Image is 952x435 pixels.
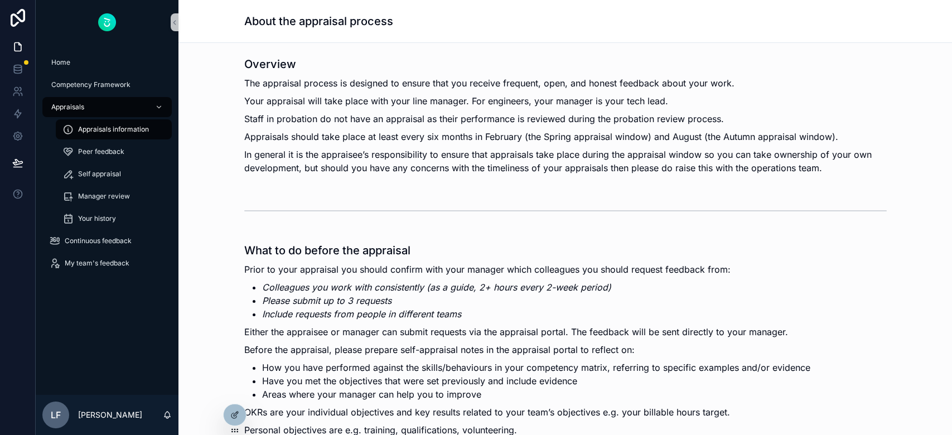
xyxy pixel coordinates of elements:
[262,308,461,320] em: Include requests from people in different teams
[262,282,611,293] em: Colleagues you work with consistently (as a guide, 2+ hours every 2-week period)
[42,253,172,273] a: My team's feedback
[244,76,887,90] p: The appraisal process is designed to ensure that you receive frequent, open, and honest feedback ...
[244,343,887,356] p: Before the appraisal, please prepare self-appraisal notes in the appraisal portal to reflect on:
[36,45,178,288] div: scrollable content
[78,147,124,156] span: Peer feedback
[262,295,392,306] em: Please submit up to 3 requests
[51,103,84,112] span: Appraisals
[244,112,887,125] p: Staff in probation do not have an appraisal as their performance is reviewed during the probation...
[244,325,887,339] p: Either the appraisee or manager can submit requests via the appraisal portal. The feedback will b...
[262,361,887,374] li: How you have performed against the skills/behaviours in your competency matrix, referring to spec...
[244,405,887,419] p: OKRs are your individual objectives and key results related to your team’s objectives e.g. your b...
[42,75,172,95] a: Competency Framework
[244,94,887,108] p: Your appraisal will take place with your line manager. For engineers, your manager is your tech l...
[56,164,172,184] a: Self appraisal
[78,409,142,420] p: [PERSON_NAME]
[244,243,887,258] h1: What to do before the appraisal
[42,97,172,117] a: Appraisals
[244,148,887,175] p: In general it is the appraisee’s responsibility to ensure that appraisals take place during the a...
[51,80,131,89] span: Competency Framework
[244,263,887,276] p: Prior to your appraisal you should confirm with your manager which colleagues you should request ...
[78,125,149,134] span: Appraisals information
[65,236,132,245] span: Continuous feedback
[78,170,121,178] span: Self appraisal
[78,192,130,201] span: Manager review
[78,214,116,223] span: Your history
[98,13,116,31] img: App logo
[56,209,172,229] a: Your history
[51,58,70,67] span: Home
[56,142,172,162] a: Peer feedback
[42,231,172,251] a: Continuous feedback
[65,259,129,268] span: My team's feedback
[51,408,61,422] span: LF
[244,13,393,29] h1: About the appraisal process
[244,130,887,143] p: Appraisals should take place at least every six months in February (the Spring appraisal window) ...
[56,186,172,206] a: Manager review
[262,388,887,401] li: Areas where your manager can help you to improve
[244,56,887,72] h1: Overview
[42,52,172,72] a: Home
[262,374,887,388] li: Have you met the objectives that were set previously and include evidence
[56,119,172,139] a: Appraisals information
